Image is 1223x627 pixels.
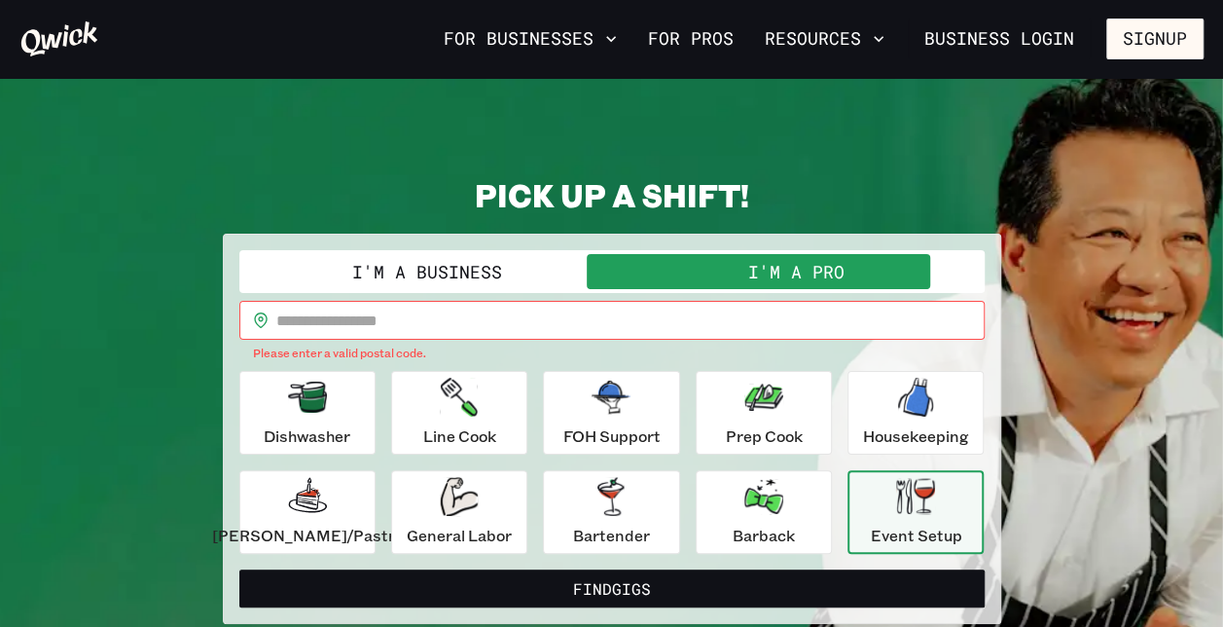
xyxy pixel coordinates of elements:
button: I'm a Business [243,254,612,289]
p: Bartender [573,524,650,547]
a: For Pros [640,22,741,55]
p: Dishwasher [264,424,350,448]
p: General Labor [407,524,512,547]
button: Bartender [543,470,679,554]
h2: PICK UP A SHIFT! [223,175,1001,214]
button: Prep Cook [696,371,832,455]
a: Business Login [908,18,1091,59]
button: Event Setup [847,470,984,554]
button: General Labor [391,470,527,554]
button: Barback [696,470,832,554]
button: I'm a Pro [612,254,981,289]
p: Housekeeping [863,424,969,448]
p: Prep Cook [725,424,802,448]
p: FOH Support [562,424,660,448]
button: Resources [757,22,892,55]
button: Housekeeping [847,371,984,455]
button: Dishwasher [239,371,376,455]
button: FindGigs [239,570,985,609]
p: Please enter a valid postal code. [253,344,971,363]
button: Signup [1106,18,1204,59]
p: Event Setup [870,524,961,547]
p: Line Cook [423,424,496,448]
p: Barback [733,524,795,547]
button: [PERSON_NAME]/Pastry [239,470,376,554]
button: Line Cook [391,371,527,455]
button: FOH Support [543,371,679,455]
p: [PERSON_NAME]/Pastry [212,524,403,547]
button: For Businesses [436,22,625,55]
